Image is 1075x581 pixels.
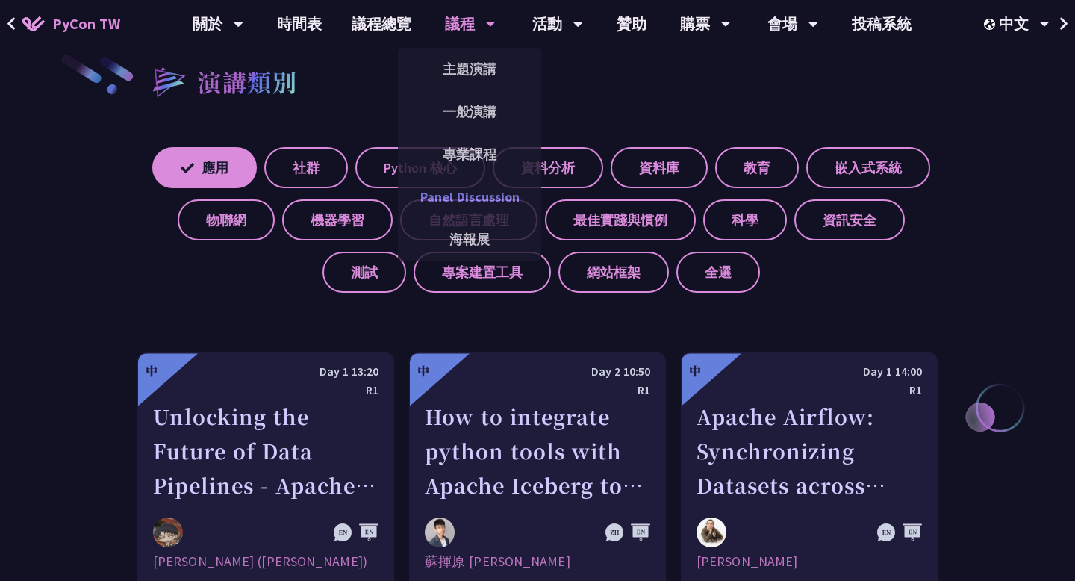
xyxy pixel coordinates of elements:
[425,518,455,547] img: 蘇揮原 Mars Su
[697,362,922,381] div: Day 1 14:00
[984,19,999,30] img: Locale Icon
[153,400,378,503] div: Unlocking the Future of Data Pipelines - Apache Airflow 3
[178,199,275,240] label: 物聯網
[697,553,922,571] div: [PERSON_NAME]
[398,179,541,214] a: Panel Discussion
[197,63,297,99] h2: 演講類別
[52,13,120,35] span: PyCon TW
[425,381,650,400] div: R1
[146,362,158,380] div: 中
[703,199,787,240] label: 科學
[22,16,45,31] img: Home icon of PyCon TW 2025
[398,137,541,172] a: 專業課程
[697,400,922,503] div: Apache Airflow: Synchronizing Datasets across Multiple instances
[611,147,708,188] label: 資料庫
[398,222,541,257] a: 海報展
[398,94,541,129] a: 一般演講
[137,53,197,110] img: heading-bullet
[715,147,799,188] label: 教育
[264,147,348,188] label: 社群
[697,518,726,547] img: Sebastien Crocquevieille
[355,147,485,188] label: Python 核心
[398,52,541,87] a: 主題演講
[414,252,551,293] label: 專案建置工具
[153,381,378,400] div: R1
[794,199,905,240] label: 資訊安全
[493,147,603,188] label: 資料分析
[153,553,378,571] div: [PERSON_NAME] ([PERSON_NAME])
[806,147,930,188] label: 嵌入式系統
[697,381,922,400] div: R1
[545,199,696,240] label: 最佳實踐與慣例
[152,147,257,188] label: 應用
[153,518,183,547] img: 李唯 (Wei Lee)
[425,400,650,503] div: How to integrate python tools with Apache Iceberg to build ETLT pipeline on Shift-Left Architecture
[282,199,393,240] label: 機器學習
[153,362,378,381] div: Day 1 13:20
[7,5,135,43] a: PyCon TW
[558,252,669,293] label: 網站框架
[689,362,701,380] div: 中
[417,362,429,380] div: 中
[676,252,760,293] label: 全選
[425,362,650,381] div: Day 2 10:50
[322,252,406,293] label: 測試
[425,553,650,571] div: 蘇揮原 [PERSON_NAME]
